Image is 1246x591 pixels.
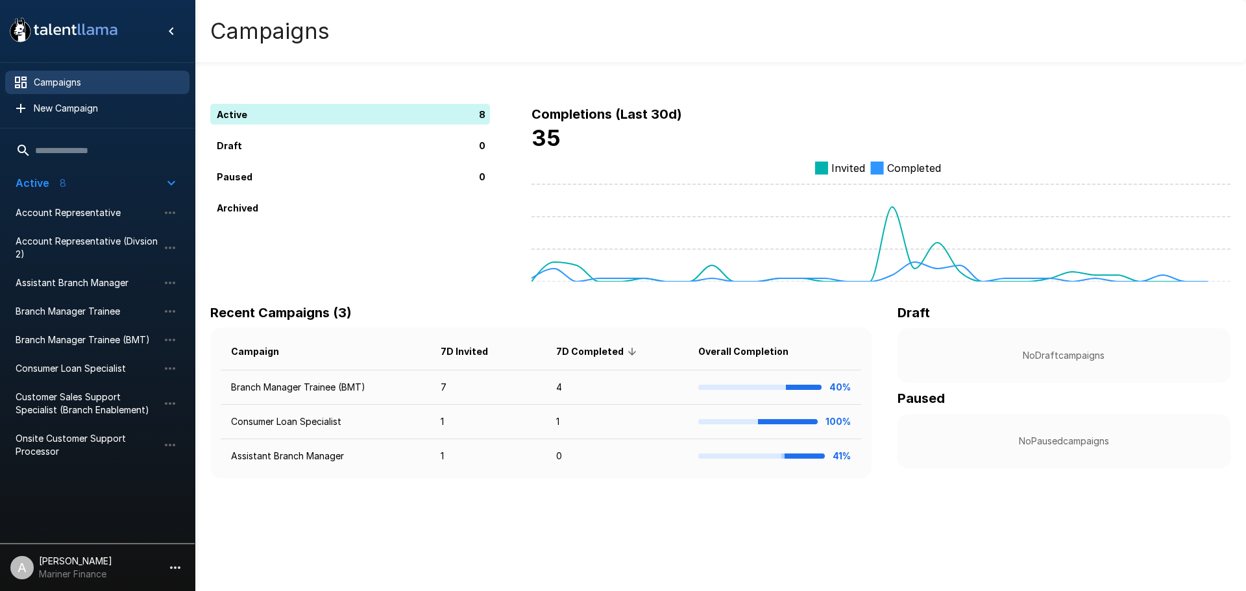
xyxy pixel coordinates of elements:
p: 0 [479,139,485,152]
td: 4 [546,370,688,405]
p: No Draft campaigns [918,349,1210,362]
td: Consumer Loan Specialist [221,405,430,439]
p: 0 [479,170,485,184]
td: Branch Manager Trainee (BMT) [221,370,430,405]
td: 1 [430,439,545,474]
b: 100% [825,416,851,427]
td: Assistant Branch Manager [221,439,430,474]
p: 8 [479,108,485,121]
b: 40% [829,381,851,392]
b: 35 [531,125,561,151]
td: 7 [430,370,545,405]
b: Recent Campaigns (3) [210,305,352,320]
b: Paused [898,391,945,406]
span: 7D Invited [441,344,505,359]
h4: Campaigns [210,18,330,45]
span: 7D Completed [556,344,641,359]
td: 1 [546,405,688,439]
td: 1 [430,405,545,439]
td: 0 [546,439,688,474]
p: No Paused campaigns [918,435,1210,448]
b: 41% [833,450,851,461]
span: Overall Completion [698,344,805,359]
span: Campaign [231,344,296,359]
b: Completions (Last 30d) [531,106,682,122]
b: Draft [898,305,930,320]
